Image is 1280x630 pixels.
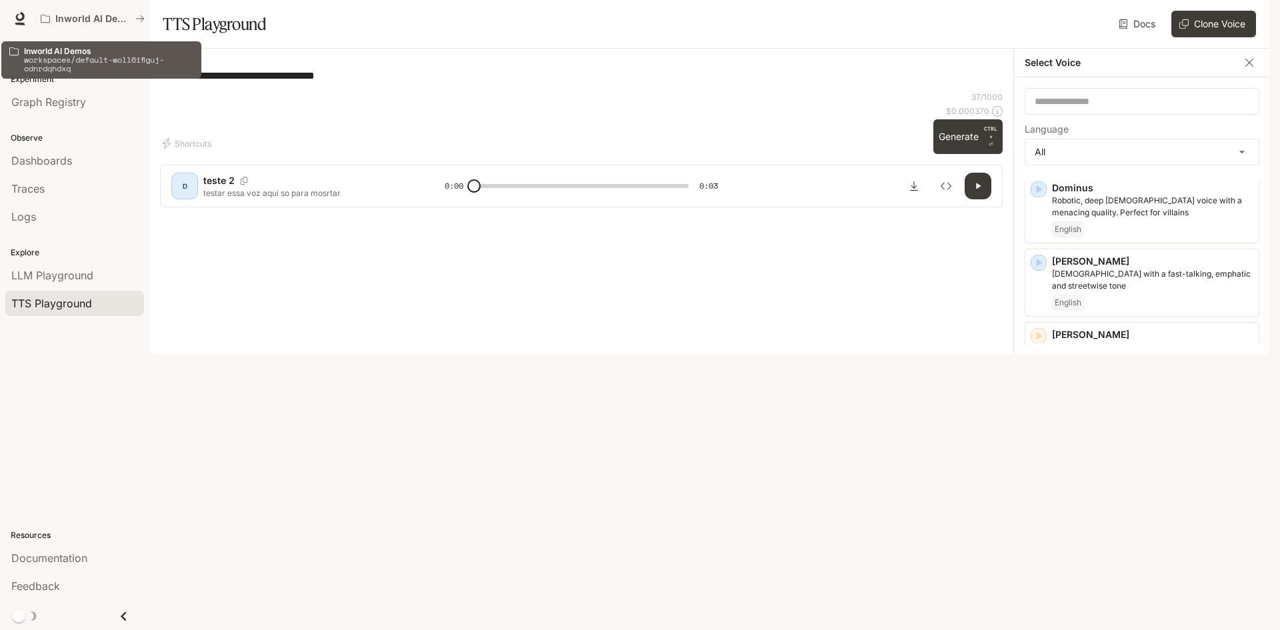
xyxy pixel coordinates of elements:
button: All workspaces [35,5,151,32]
p: Inworld AI Demos [24,47,193,55]
div: All [1025,139,1259,165]
p: Robotic, deep male voice with a menacing quality. Perfect for villains [1052,195,1253,219]
p: CTRL + [984,125,997,141]
p: Inworld AI Demos [55,13,130,25]
button: Clone Voice [1171,11,1256,37]
p: Professional middle-aged woman, perfect for narrations and voiceovers [1052,341,1253,365]
p: $ 0.000370 [946,105,989,117]
p: Male with a fast-talking, emphatic and streetwise tone [1052,268,1253,292]
p: workspaces/default-woll6iflguj-odnrdqhdxq [24,55,193,73]
button: Inspect [933,173,959,199]
p: 37 / 1000 [971,91,1003,103]
button: Shortcuts [160,133,217,154]
p: ⏎ [984,125,997,149]
span: 0:03 [699,179,718,193]
p: testar essa voz aqui so para mosrtar [203,187,413,199]
a: Docs [1116,11,1161,37]
p: teste 2 [203,174,235,187]
h1: TTS Playground [163,11,266,37]
div: D [174,175,195,197]
button: Copy Voice ID [235,177,253,185]
span: 0:00 [445,179,463,193]
p: [PERSON_NAME] [1052,328,1253,341]
p: Language [1025,125,1069,134]
p: [PERSON_NAME] [1052,255,1253,268]
button: Download audio [901,173,927,199]
span: English [1052,295,1084,311]
button: GenerateCTRL +⏎ [933,119,1003,154]
span: English [1052,221,1084,237]
p: Dominus [1052,181,1253,195]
